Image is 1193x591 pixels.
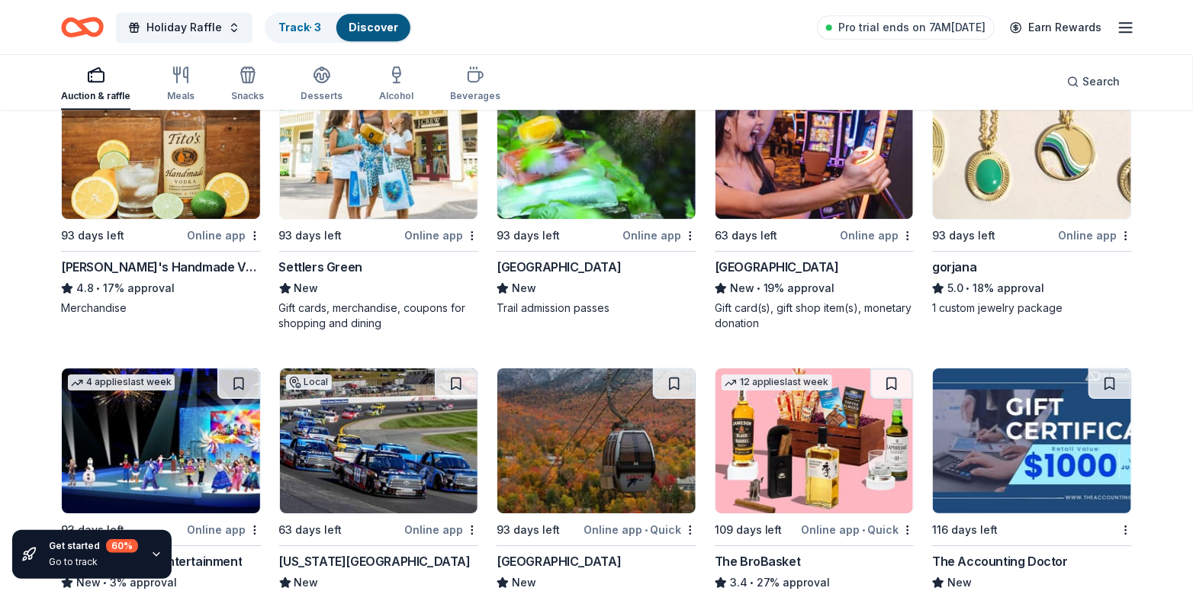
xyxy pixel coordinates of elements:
button: Alcohol [379,59,413,110]
img: Image for Tito's Handmade Vodka [62,74,260,219]
div: 4 applies last week [68,374,175,390]
img: Image for Settlers Green [280,74,478,219]
div: Settlers Green [279,258,362,276]
div: Merchandise [61,300,261,316]
div: Online app Quick [584,520,696,539]
button: Auction & raffle [61,59,130,110]
span: 4.8 [76,279,94,297]
div: 63 days left [279,521,342,539]
div: [GEOGRAPHIC_DATA] [497,258,621,276]
div: gorjana [932,258,976,276]
div: Auction & raffle [61,90,130,102]
a: Image for Squam Lakes Natural Science CenterLocal93 days leftOnline app[GEOGRAPHIC_DATA]NewTrail ... [497,73,696,316]
span: Holiday Raffle [146,18,222,37]
img: Image for Squam Lakes Natural Science Center [497,74,696,219]
a: Image for gorjana12 applieslast week93 days leftOnline appgorjana5.0•18% approval1 custom jewelry... [932,73,1132,316]
div: Snacks [231,90,264,102]
button: Meals [167,59,195,110]
div: Online app [404,520,478,539]
div: Online app [840,226,914,245]
div: Online app Quick [801,520,914,539]
button: Search [1055,66,1132,97]
div: Online app [1058,226,1132,245]
span: Search [1082,72,1120,91]
img: Image for The Accounting Doctor [933,368,1131,513]
div: 60 % [106,539,138,553]
div: 18% approval [932,279,1132,297]
div: Online app [622,226,696,245]
div: The BroBasket [715,552,801,570]
button: Desserts [301,59,342,110]
span: 5.0 [947,279,963,297]
div: Gift card(s), gift shop item(s), monetary donation [715,300,915,331]
span: New [294,279,319,297]
a: Image for Foxwoods Resort Casino1 applylast week63 days leftOnline app[GEOGRAPHIC_DATA]New•19% ap... [715,73,915,331]
div: 116 days left [932,521,998,539]
button: Holiday Raffle [116,12,252,43]
a: Discover [349,21,398,34]
button: Beverages [450,59,500,110]
span: • [862,524,865,536]
img: Image for Loon Mountain Resort [497,368,696,513]
span: • [645,524,648,536]
div: 93 days left [932,226,995,245]
span: • [757,282,760,294]
div: 93 days left [497,521,560,539]
div: 17% approval [61,279,261,297]
div: 109 days left [715,521,783,539]
span: • [96,282,100,294]
button: Track· 3Discover [265,12,412,43]
div: The Accounting Doctor [932,552,1068,570]
img: Image for The BroBasket [715,368,914,513]
a: Earn Rewards [1001,14,1111,41]
span: New [730,279,754,297]
span: • [750,577,754,589]
div: 19% approval [715,279,915,297]
div: [GEOGRAPHIC_DATA] [715,258,839,276]
a: Track· 3 [278,21,321,34]
img: Image for gorjana [933,74,1131,219]
a: Pro trial ends on 7AM[DATE] [817,15,995,40]
div: Trail admission passes [497,300,696,316]
div: 12 applies last week [722,374,832,390]
div: [GEOGRAPHIC_DATA] [497,552,621,570]
span: New [512,279,536,297]
img: Image for Foxwoods Resort Casino [715,74,914,219]
div: Local [286,374,332,390]
div: Go to track [49,556,138,568]
div: 1 custom jewelry package [932,300,1132,316]
a: Image for Settlers GreenLocal93 days leftOnline appSettlers GreenNewGift cards, merchandise, coup... [279,73,479,331]
div: Beverages [450,90,500,102]
button: Snacks [231,59,264,110]
img: Image for New Hampshire Motor Speedway [280,368,478,513]
div: Desserts [301,90,342,102]
div: 93 days left [279,226,342,245]
div: Gift cards, merchandise, coupons for shopping and dining [279,300,479,331]
img: Image for Feld Entertainment [62,368,260,513]
span: Pro trial ends on 7AM[DATE] [838,18,986,37]
a: Home [61,9,104,45]
div: Online app [404,226,478,245]
div: Get started [49,539,138,553]
div: 63 days left [715,226,778,245]
span: • [966,282,970,294]
div: Online app [187,226,261,245]
div: [US_STATE][GEOGRAPHIC_DATA] [279,552,471,570]
a: Image for Tito's Handmade Vodka9 applieslast week93 days leftOnline app[PERSON_NAME]'s Handmade V... [61,73,261,316]
div: Meals [167,90,195,102]
div: 93 days left [497,226,560,245]
div: Alcohol [379,90,413,102]
div: 93 days left [61,226,124,245]
div: [PERSON_NAME]'s Handmade Vodka [61,258,261,276]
